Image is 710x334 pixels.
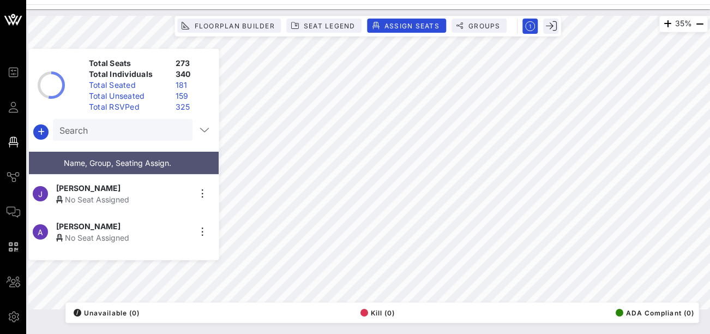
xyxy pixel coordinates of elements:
div: No Seat Assigned [56,194,190,205]
span: Name, Group, Seating Assign. [64,158,171,168]
div: 340 [171,69,214,80]
span: [PERSON_NAME] [56,220,121,232]
div: Total Individuals [85,69,171,80]
span: J [38,189,43,199]
button: Groups [452,19,507,33]
span: Kill (0) [360,309,395,317]
button: ADA Compliant (0) [612,305,694,320]
div: No Seat Assigned [56,232,190,243]
div: 325 [171,102,214,112]
button: Seat Legend [287,19,362,33]
span: Groups [468,22,501,30]
span: Unavailable (0) [74,309,140,317]
div: Total RSVPed [85,102,171,112]
span: ADA Compliant (0) [616,309,694,317]
div: 35% [659,16,708,32]
span: Seat Legend [303,22,356,30]
button: /Unavailable (0) [70,305,140,320]
span: Assign Seats [384,22,440,30]
div: / [74,309,81,317]
span: A [38,228,43,237]
div: Total Seated [85,80,171,91]
span: Floorplan Builder [194,22,274,30]
div: Total Unseated [85,91,171,102]
button: Assign Seats [368,19,446,33]
button: Floorplan Builder [177,19,281,33]
div: 159 [171,91,214,102]
span: [PERSON_NAME] [56,182,121,194]
div: 273 [171,58,214,69]
button: Kill (0) [357,305,395,320]
div: 181 [171,80,214,91]
div: Total Seats [85,58,171,69]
